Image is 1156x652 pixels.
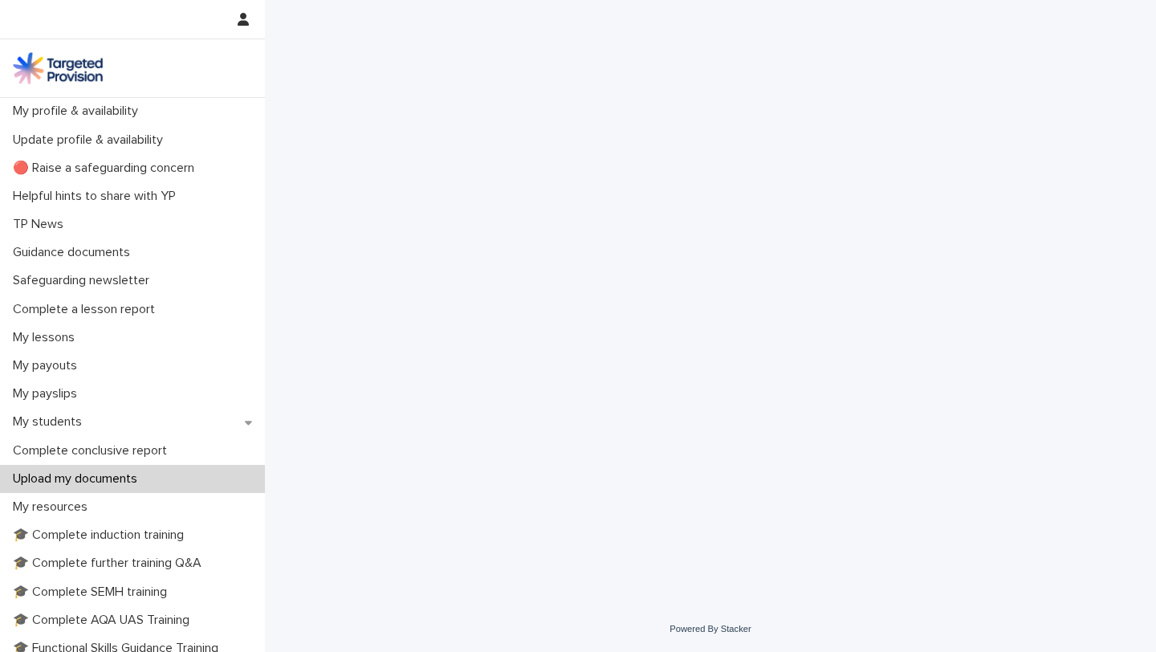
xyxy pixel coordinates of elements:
[13,52,103,84] img: M5nRWzHhSzIhMunXDL62
[6,161,207,176] p: 🔴 Raise a safeguarding concern
[6,386,90,401] p: My payslips
[6,302,168,317] p: Complete a lesson report
[6,245,143,260] p: Guidance documents
[6,585,180,600] p: 🎓 Complete SEMH training
[6,104,151,119] p: My profile & availability
[6,189,189,204] p: Helpful hints to share with YP
[6,273,162,288] p: Safeguarding newsletter
[670,624,751,634] a: Powered By Stacker
[6,471,150,487] p: Upload my documents
[6,613,202,628] p: 🎓 Complete AQA UAS Training
[6,443,180,458] p: Complete conclusive report
[6,132,176,148] p: Update profile & availability
[6,414,95,430] p: My students
[6,528,197,543] p: 🎓 Complete induction training
[6,217,76,232] p: TP News
[6,499,100,515] p: My resources
[6,556,214,571] p: 🎓 Complete further training Q&A
[6,358,90,373] p: My payouts
[6,330,88,345] p: My lessons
